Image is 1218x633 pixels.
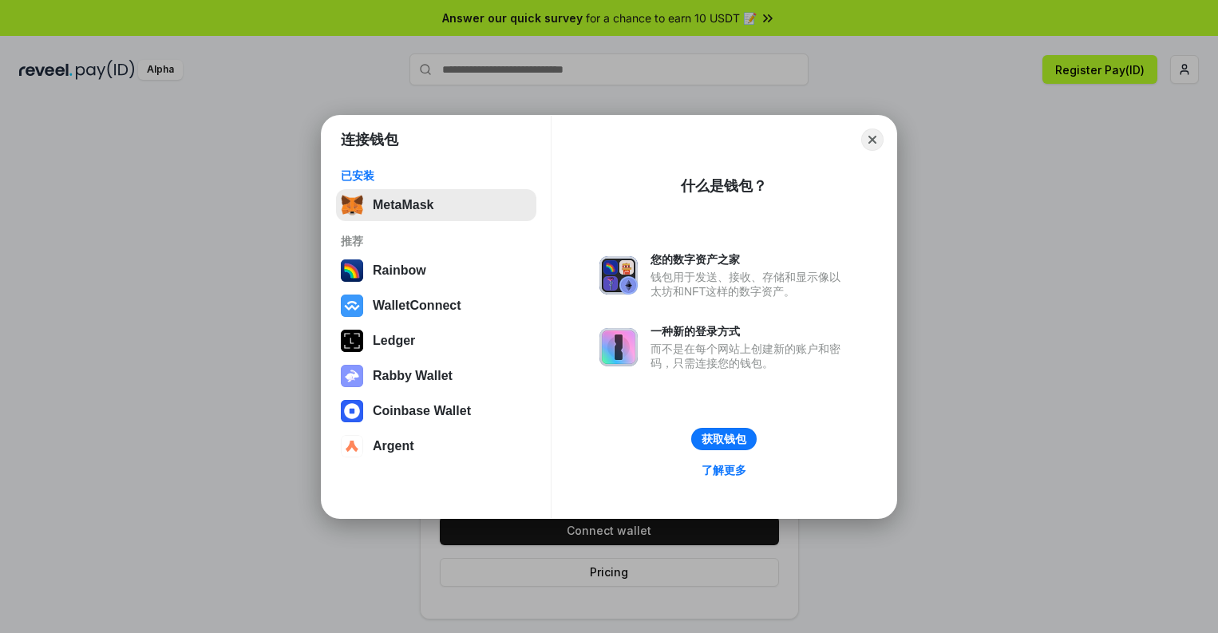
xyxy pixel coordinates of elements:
button: 获取钱包 [691,428,757,450]
img: svg+xml,%3Csvg%20xmlns%3D%22http%3A%2F%2Fwww.w3.org%2F2000%2Fsvg%22%20width%3D%2228%22%20height%3... [341,330,363,352]
img: svg+xml,%3Csvg%20fill%3D%22none%22%20height%3D%2233%22%20viewBox%3D%220%200%2035%2033%22%20width%... [341,194,363,216]
div: Rabby Wallet [373,369,453,383]
div: WalletConnect [373,299,461,313]
div: 钱包用于发送、接收、存储和显示像以太坊和NFT这样的数字资产。 [651,270,848,299]
img: svg+xml,%3Csvg%20width%3D%2228%22%20height%3D%2228%22%20viewBox%3D%220%200%2028%2028%22%20fill%3D... [341,435,363,457]
div: 您的数字资产之家 [651,252,848,267]
button: Ledger [336,325,536,357]
img: svg+xml,%3Csvg%20width%3D%2228%22%20height%3D%2228%22%20viewBox%3D%220%200%2028%2028%22%20fill%3D... [341,295,363,317]
div: Ledger [373,334,415,348]
img: svg+xml,%3Csvg%20xmlns%3D%22http%3A%2F%2Fwww.w3.org%2F2000%2Fsvg%22%20fill%3D%22none%22%20viewBox... [341,365,363,387]
div: Coinbase Wallet [373,404,471,418]
button: WalletConnect [336,290,536,322]
img: svg+xml,%3Csvg%20width%3D%2228%22%20height%3D%2228%22%20viewBox%3D%220%200%2028%2028%22%20fill%3D... [341,400,363,422]
div: 而不是在每个网站上创建新的账户和密码，只需连接您的钱包。 [651,342,848,370]
div: 了解更多 [702,463,746,477]
div: Rainbow [373,263,426,278]
button: MetaMask [336,189,536,221]
div: Argent [373,439,414,453]
button: Rabby Wallet [336,360,536,392]
div: 什么是钱包？ [681,176,767,196]
div: MetaMask [373,198,433,212]
button: Coinbase Wallet [336,395,536,427]
div: 一种新的登录方式 [651,324,848,338]
button: Argent [336,430,536,462]
h1: 连接钱包 [341,130,398,149]
img: svg+xml,%3Csvg%20xmlns%3D%22http%3A%2F%2Fwww.w3.org%2F2000%2Fsvg%22%20fill%3D%22none%22%20viewBox... [599,256,638,295]
div: 获取钱包 [702,432,746,446]
div: 推荐 [341,234,532,248]
div: 已安装 [341,168,532,183]
button: Rainbow [336,255,536,287]
a: 了解更多 [692,460,756,481]
button: Close [861,129,884,151]
img: svg+xml,%3Csvg%20width%3D%22120%22%20height%3D%22120%22%20viewBox%3D%220%200%20120%20120%22%20fil... [341,259,363,282]
img: svg+xml,%3Csvg%20xmlns%3D%22http%3A%2F%2Fwww.w3.org%2F2000%2Fsvg%22%20fill%3D%22none%22%20viewBox... [599,328,638,366]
